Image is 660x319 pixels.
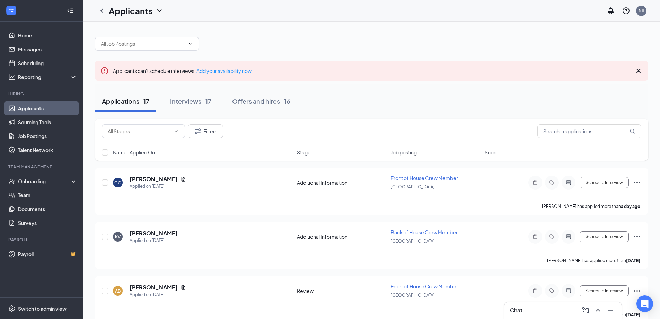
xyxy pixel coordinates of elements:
a: Documents [18,202,77,216]
div: Review [297,287,387,294]
div: Additional Information [297,179,387,186]
svg: Document [181,285,186,290]
span: [GEOGRAPHIC_DATA] [391,238,435,244]
button: Schedule Interview [580,285,629,296]
svg: Filter [194,127,202,135]
span: [GEOGRAPHIC_DATA] [391,184,435,190]
div: Hiring [8,91,76,97]
a: Messages [18,42,77,56]
input: Search in applications [537,124,641,138]
h5: [PERSON_NAME] [130,175,178,183]
svg: Tag [548,234,556,240]
svg: ActiveChat [564,288,573,294]
div: Applied on [DATE] [130,291,186,298]
button: Schedule Interview [580,177,629,188]
div: Applications · 17 [102,97,149,106]
input: All Stages [108,127,171,135]
div: Offers and hires · 16 [232,97,290,106]
button: Filter Filters [188,124,223,138]
input: All Job Postings [101,40,185,48]
button: ComposeMessage [580,305,591,316]
h1: Applicants [109,5,152,17]
div: Open Intercom Messenger [636,295,653,312]
div: KV [115,234,121,240]
div: NB [639,8,644,14]
span: Name · Applied On [113,149,155,156]
a: Sourcing Tools [18,115,77,129]
div: GO [114,180,122,186]
svg: UserCheck [8,178,15,185]
svg: ActiveChat [564,180,573,185]
svg: ChevronDown [155,7,164,15]
a: Talent Network [18,143,77,157]
svg: Analysis [8,74,15,81]
a: Surveys [18,216,77,230]
span: Back of House Crew Member [391,229,458,235]
button: Minimize [605,305,616,316]
div: Reporting [18,74,78,81]
svg: ChevronUp [594,306,602,314]
svg: Collapse [67,7,74,14]
div: Team Management [8,164,76,170]
b: [DATE] [626,312,640,317]
div: Applied on [DATE] [130,237,178,244]
a: Scheduling [18,56,77,70]
svg: ComposeMessage [581,306,590,314]
svg: ChevronLeft [98,7,106,15]
a: Add your availability now [196,68,252,74]
a: Job Postings [18,129,77,143]
svg: Tag [548,180,556,185]
svg: Ellipses [633,287,641,295]
svg: WorkstreamLogo [8,7,15,14]
svg: Settings [8,305,15,312]
h5: [PERSON_NAME] [130,284,178,291]
span: Front of House Crew Member [391,175,458,181]
button: ChevronUp [592,305,604,316]
a: Team [18,188,77,202]
p: [PERSON_NAME] has applied more than . [542,203,641,209]
div: Applied on [DATE] [130,183,186,190]
svg: Note [531,180,539,185]
div: Onboarding [18,178,71,185]
h5: [PERSON_NAME] [130,229,178,237]
svg: Error [100,67,109,75]
button: Schedule Interview [580,231,629,242]
svg: ChevronDown [187,41,193,47]
span: Stage [297,149,311,156]
span: Applicants can't schedule interviews. [113,68,252,74]
span: Job posting [391,149,417,156]
svg: Cross [634,67,643,75]
h3: Chat [510,307,522,314]
div: Switch to admin view [18,305,67,312]
a: Home [18,28,77,42]
svg: Minimize [606,306,615,314]
svg: Document [181,176,186,182]
div: Interviews · 17 [170,97,211,106]
svg: Tag [548,288,556,294]
div: Additional Information [297,233,387,240]
svg: Notifications [607,7,615,15]
svg: MagnifyingGlass [630,128,635,134]
div: AB [115,288,121,294]
b: [DATE] [626,258,640,263]
b: a day ago [621,204,640,209]
a: Applicants [18,101,77,115]
div: Payroll [8,237,76,243]
span: Front of House Crew Member [391,283,458,289]
a: PayrollCrown [18,247,77,261]
svg: Note [531,288,539,294]
svg: Ellipses [633,233,641,241]
span: [GEOGRAPHIC_DATA] [391,293,435,298]
svg: QuestionInfo [622,7,630,15]
svg: Ellipses [633,178,641,187]
span: Score [485,149,499,156]
svg: ActiveChat [564,234,573,240]
p: [PERSON_NAME] has applied more than . [547,258,641,263]
svg: ChevronDown [174,128,179,134]
svg: Note [531,234,539,240]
